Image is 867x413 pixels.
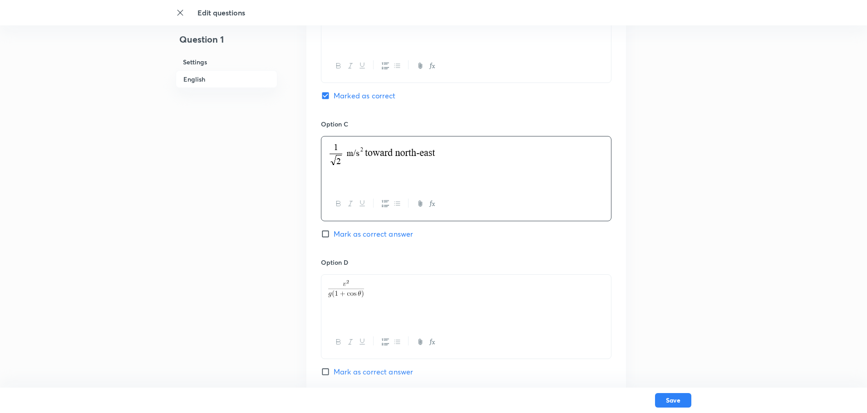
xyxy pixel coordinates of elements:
[655,393,691,408] button: Save
[197,8,245,17] span: Edit questions
[176,70,277,88] h6: English
[321,119,611,129] h6: Option C
[328,280,364,298] img: \frac{{{v}^{2}}}{g(1+\cos \theta )}
[321,258,611,267] h6: Option D
[334,366,413,377] span: Mark as correct answer
[328,142,438,165] img: 03-10-25-04:45:27-AM
[334,90,396,101] span: Marked as correct
[176,33,277,53] h4: Question 1
[334,228,413,239] span: Mark as correct answer
[176,53,277,70] h6: Settings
